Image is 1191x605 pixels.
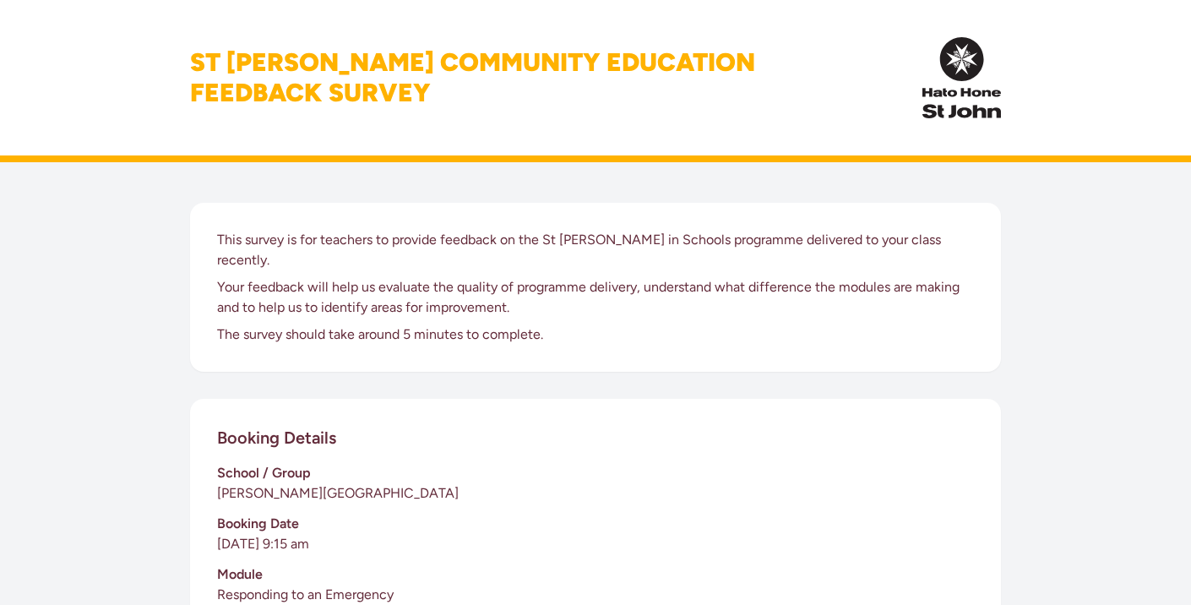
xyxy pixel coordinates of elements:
p: This survey is for teachers to provide feedback on the St [PERSON_NAME] in Schools programme deli... [217,230,974,270]
h3: Module [217,564,974,585]
p: Your feedback will help us evaluate the quality of programme delivery, understand what difference... [217,277,974,318]
h3: Booking Date [217,514,974,534]
p: The survey should take around 5 minutes to complete. [217,324,974,345]
p: Responding to an Emergency [217,585,974,605]
p: [DATE] 9:15 am [217,534,974,554]
h1: St [PERSON_NAME] Community Education Feedback Survey [190,47,755,108]
h2: Booking Details [217,426,336,450]
p: [PERSON_NAME][GEOGRAPHIC_DATA] [217,483,974,504]
img: InPulse [922,37,1001,118]
h3: School / Group [217,463,974,483]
